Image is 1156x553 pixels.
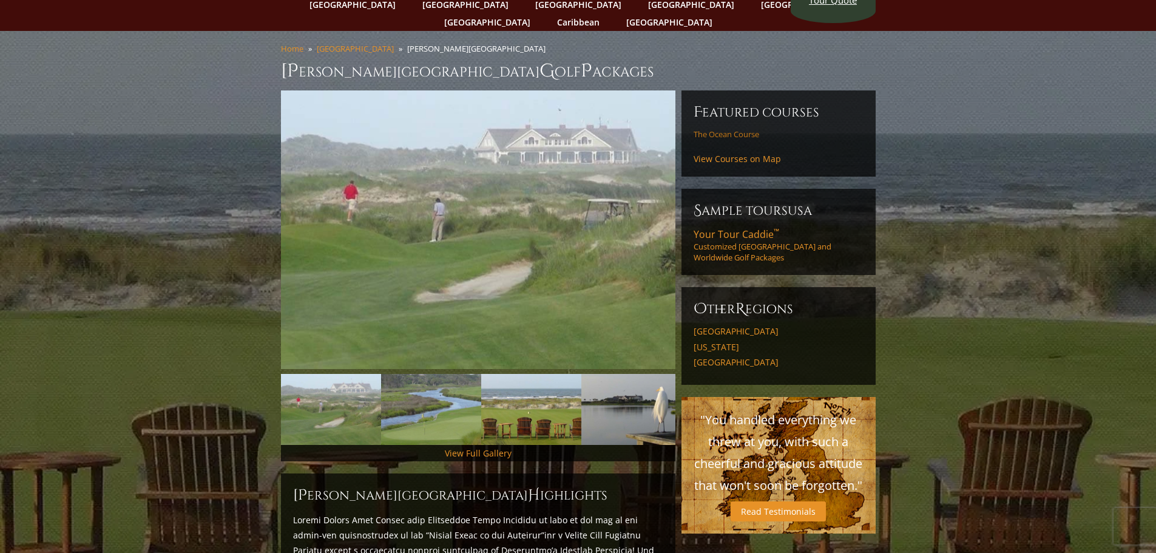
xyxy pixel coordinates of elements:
[694,201,864,220] h6: Sample ToursUSA
[694,342,864,353] a: [US_STATE]
[581,59,592,83] span: P
[694,409,864,497] p: "You handled everything we threw at you, with such a cheerful and gracious attitude that won't so...
[445,447,512,459] a: View Full Gallery
[694,103,864,122] h6: Featured Courses
[774,226,779,237] sup: ™
[539,59,555,83] span: G
[694,228,864,263] a: Your Tour Caddie™Customized [GEOGRAPHIC_DATA] and Worldwide Golf Packages
[317,43,394,54] a: [GEOGRAPHIC_DATA]
[620,13,718,31] a: [GEOGRAPHIC_DATA]
[735,299,745,319] span: R
[694,357,864,368] a: [GEOGRAPHIC_DATA]
[528,486,540,505] span: H
[694,153,781,165] a: View Courses on Map
[281,59,876,83] h1: [PERSON_NAME][GEOGRAPHIC_DATA] olf ackages
[694,299,864,319] h6: ther egions
[694,129,771,139] a: The Ocean Course
[281,43,303,54] a: Home
[694,326,864,337] a: [GEOGRAPHIC_DATA]
[731,501,826,521] a: Read Testimonials
[694,228,779,241] span: Your Tour Caddie
[694,299,707,319] span: O
[551,13,606,31] a: Caribbean
[438,13,536,31] a: [GEOGRAPHIC_DATA]
[407,43,550,54] li: [PERSON_NAME][GEOGRAPHIC_DATA]
[293,486,663,505] h2: [PERSON_NAME][GEOGRAPHIC_DATA] ighlights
